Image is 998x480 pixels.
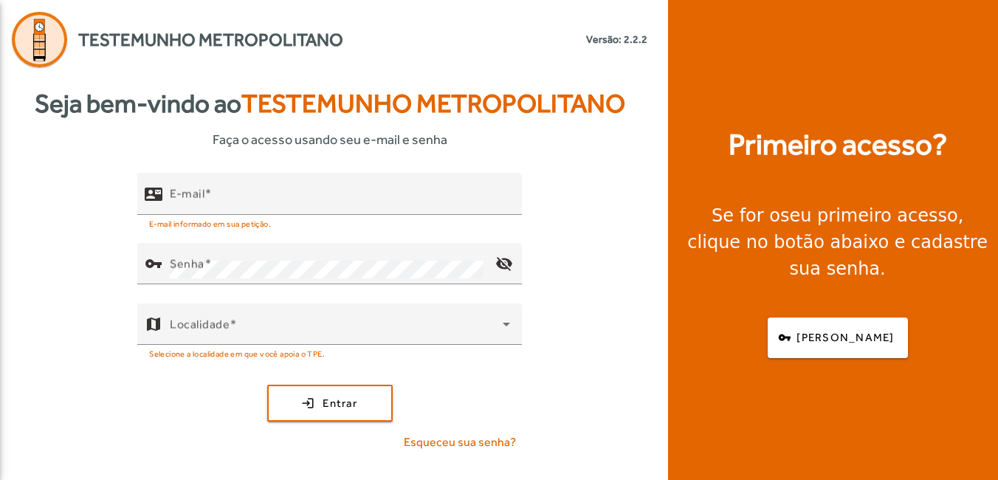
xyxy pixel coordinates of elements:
img: Logo Agenda [12,12,67,67]
strong: Seja bem-vindo ao [35,84,625,123]
mat-label: E-mail [170,186,204,200]
mat-hint: E-mail informado em sua petição. [149,215,271,231]
mat-icon: contact_mail [145,185,162,202]
strong: seu primeiro acesso [780,205,958,226]
span: Esqueceu sua senha? [404,433,516,451]
mat-label: Localidade [170,317,230,331]
mat-label: Senha [170,256,204,270]
mat-icon: map [145,315,162,333]
button: Entrar [267,385,393,422]
strong: Primeiro acesso? [729,123,947,167]
mat-icon: visibility_off [486,246,522,281]
span: Testemunho Metropolitano [241,89,625,118]
span: [PERSON_NAME] [796,329,894,346]
mat-hint: Selecione a localidade em que você apoia o TPE. [149,345,325,361]
span: Entrar [323,395,357,412]
span: Testemunho Metropolitano [78,27,343,53]
small: Versão: 2.2.2 [586,32,647,47]
span: Faça o acesso usando seu e-mail e senha [213,129,447,149]
button: [PERSON_NAME] [768,318,908,358]
div: Se for o , clique no botão abaixo e cadastre sua senha. [686,202,989,282]
mat-icon: vpn_key [145,255,162,272]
